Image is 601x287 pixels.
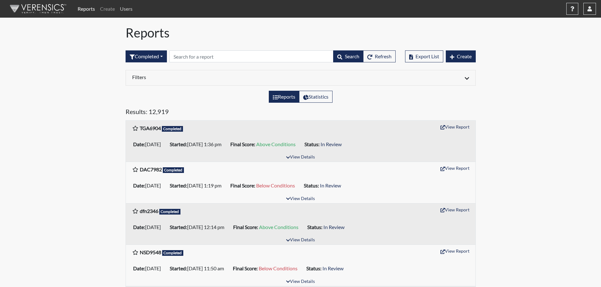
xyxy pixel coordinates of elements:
span: Refresh [375,53,392,59]
span: Completed [163,167,184,173]
span: In Review [323,224,345,230]
a: Reports [75,3,97,15]
h1: Reports [126,25,476,40]
li: [DATE] [131,222,167,232]
a: Users [117,3,135,15]
button: Completed [126,50,167,62]
span: Completed [162,126,183,132]
li: [DATE] [131,263,167,273]
b: Started: [170,141,187,147]
button: View Report [438,246,472,256]
span: Export List [415,53,439,59]
button: Search [333,50,363,62]
span: Above Conditions [256,141,296,147]
li: [DATE] 1:19 pm [167,181,228,191]
button: View Details [283,236,318,244]
div: Click to expand/collapse filters [127,74,474,82]
span: In Review [321,141,342,147]
b: DAC7982 [140,166,162,172]
b: Final Score: [233,265,258,271]
label: View statistics about completed interviews [299,91,333,103]
button: View Details [283,278,318,286]
span: Below Conditions [256,182,295,188]
span: Create [457,53,472,59]
b: Final Score: [230,141,255,147]
b: Date: [133,141,145,147]
b: Status: [304,141,320,147]
div: Filter by interview status [126,50,167,62]
button: View Report [438,205,472,215]
li: [DATE] 1:36 pm [167,139,228,149]
span: In Review [320,182,341,188]
b: Date: [133,224,145,230]
button: View Report [438,163,472,173]
b: Status: [306,265,321,271]
label: View the list of reports [269,91,299,103]
span: Below Conditions [259,265,298,271]
button: Export List [405,50,443,62]
span: Search [345,53,359,59]
b: NSD9548 [140,249,161,255]
button: View Details [283,195,318,203]
span: Above Conditions [259,224,298,230]
b: Status: [307,224,322,230]
input: Search by Registration ID, Interview Number, or Investigation Name. [169,50,333,62]
li: [DATE] 11:50 am [167,263,230,273]
span: Completed [162,250,184,256]
b: Final Score: [230,182,255,188]
h6: Filters [132,74,296,80]
button: Refresh [363,50,396,62]
b: Started: [170,182,187,188]
b: Date: [133,265,145,271]
button: Create [446,50,476,62]
b: Started: [170,224,187,230]
b: TGA6904 [140,125,161,131]
a: Create [97,3,117,15]
span: In Review [322,265,344,271]
b: Final Score: [233,224,258,230]
button: View Report [438,122,472,132]
b: Started: [170,265,187,271]
span: Completed [159,209,181,215]
b: Status: [304,182,319,188]
li: [DATE] [131,139,167,149]
button: View Details [283,153,318,162]
b: dfn2346 [140,208,158,214]
b: Date: [133,182,145,188]
h5: Results: 12,919 [126,108,476,118]
li: [DATE] [131,181,167,191]
li: [DATE] 12:14 pm [167,222,231,232]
